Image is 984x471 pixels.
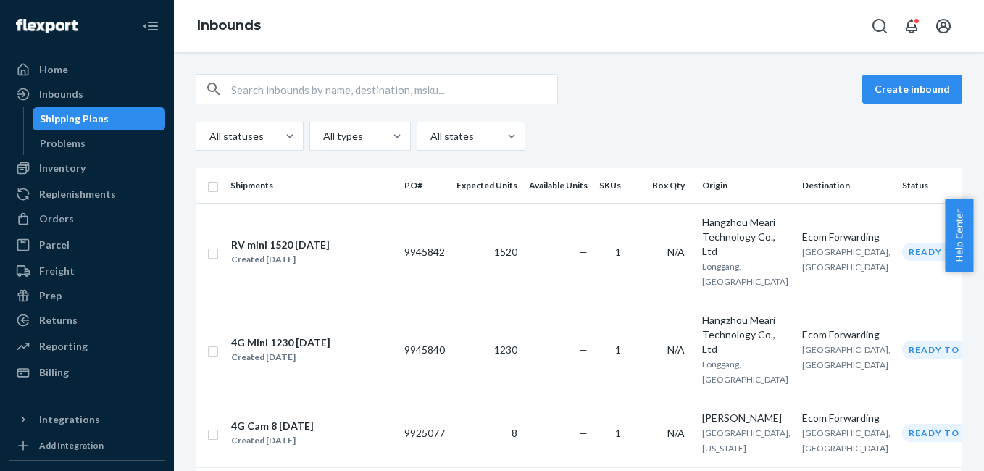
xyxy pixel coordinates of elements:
input: All states [429,129,430,143]
div: Created [DATE] [231,252,330,267]
th: SKUs [593,168,633,203]
a: Add Integration [9,437,165,454]
div: Returns [39,313,78,328]
a: Home [9,58,165,81]
span: 1 [615,427,621,439]
a: Inbounds [9,83,165,106]
iframe: Opens a widget where you can chat to one of our agents [892,428,970,464]
span: 1520 [494,246,517,258]
span: 1 [615,343,621,356]
input: Search inbounds by name, destination, msku... [231,75,557,104]
div: Ecom Forwarding [802,230,891,244]
span: [GEOGRAPHIC_DATA], [GEOGRAPHIC_DATA] [802,344,891,370]
a: Prep [9,284,165,307]
div: Billing [39,365,69,380]
a: Returns [9,309,165,332]
td: 9925077 [399,399,451,467]
div: Hangzhou Meari Technology Co., Ltd [702,215,791,259]
div: [PERSON_NAME] [702,411,791,425]
span: [GEOGRAPHIC_DATA], [GEOGRAPHIC_DATA] [802,428,891,454]
div: 4G Mini 1230 [DATE] [231,335,330,350]
span: — [579,246,588,258]
div: Orders [39,212,74,226]
div: RV mini 1520 [DATE] [231,238,330,252]
div: Created [DATE] [231,350,330,364]
span: [GEOGRAPHIC_DATA], [GEOGRAPHIC_DATA] [802,246,891,272]
th: Destination [796,168,896,203]
a: Billing [9,361,165,384]
div: Created [DATE] [231,433,314,448]
ol: breadcrumbs [185,5,272,47]
div: Freight [39,264,75,278]
span: 8 [512,427,517,439]
div: Reporting [39,339,88,354]
th: PO# [399,168,451,203]
span: — [579,343,588,356]
div: 4G Cam 8 [DATE] [231,419,314,433]
th: Shipments [225,168,399,203]
th: Expected Units [451,168,523,203]
button: Open notifications [897,12,926,41]
div: Home [39,62,68,77]
span: 1 [615,246,621,258]
span: Longgang, [GEOGRAPHIC_DATA] [702,359,788,385]
div: Hangzhou Meari Technology Co., Ltd [702,313,791,357]
div: Inventory [39,161,86,175]
span: N/A [667,246,685,258]
button: Help Center [945,199,973,272]
th: Box Qty [633,168,696,203]
input: All types [322,129,323,143]
div: Ecom Forwarding [802,328,891,342]
a: Parcel [9,233,165,257]
td: 9945840 [399,301,451,399]
a: Problems [33,132,166,155]
button: Integrations [9,408,165,431]
a: Shipping Plans [33,107,166,130]
input: All statuses [208,129,209,143]
button: Close Navigation [136,12,165,41]
td: 9945842 [399,203,451,301]
div: Ecom Forwarding [802,411,891,425]
div: Integrations [39,412,100,427]
div: Problems [40,136,86,151]
span: N/A [667,427,685,439]
img: Flexport logo [16,19,78,33]
th: Available Units [523,168,593,203]
span: Longgang, [GEOGRAPHIC_DATA] [702,261,788,287]
span: [GEOGRAPHIC_DATA], [US_STATE] [702,428,791,454]
div: Add Integration [39,439,104,451]
a: Inventory [9,157,165,180]
th: Origin [696,168,796,203]
div: Shipping Plans [40,112,109,126]
span: 1230 [494,343,517,356]
a: Replenishments [9,183,165,206]
a: Freight [9,259,165,283]
div: Replenishments [39,187,116,201]
button: Create inbound [862,75,962,104]
span: — [579,427,588,439]
button: Open account menu [929,12,958,41]
button: Open Search Box [865,12,894,41]
div: Inbounds [39,87,83,101]
a: Orders [9,207,165,230]
div: Prep [39,288,62,303]
a: Reporting [9,335,165,358]
a: Inbounds [197,17,261,33]
span: N/A [667,343,685,356]
div: Parcel [39,238,70,252]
